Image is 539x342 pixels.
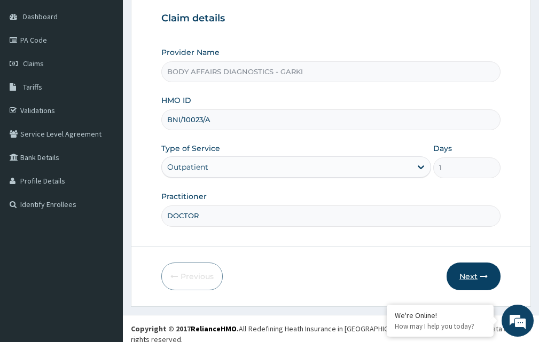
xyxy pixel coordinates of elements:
[23,59,44,68] span: Claims
[23,82,42,92] span: Tariffs
[5,228,204,266] textarea: Type your message and hit 'Enter'
[395,311,486,320] div: We're Online!
[23,12,58,21] span: Dashboard
[161,47,220,58] label: Provider Name
[161,109,501,130] input: Enter HMO ID
[62,103,147,211] span: We're online!
[161,13,501,25] h3: Claim details
[161,95,191,106] label: HMO ID
[167,162,208,172] div: Outpatient
[248,323,531,334] div: Redefining Heath Insurance in [GEOGRAPHIC_DATA] using Telemedicine and Data Science!
[161,263,223,290] button: Previous
[433,143,452,154] label: Days
[131,324,239,333] strong: Copyright © 2017 .
[447,263,501,290] button: Next
[161,205,501,226] input: Enter Name
[161,191,207,202] label: Practitioner
[191,324,237,333] a: RelianceHMO
[20,53,43,80] img: d_794563401_company_1708531726252_794563401
[175,5,201,31] div: Minimize live chat window
[161,143,220,154] label: Type of Service
[395,322,486,331] p: How may I help you today?
[56,60,179,74] div: Chat with us now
